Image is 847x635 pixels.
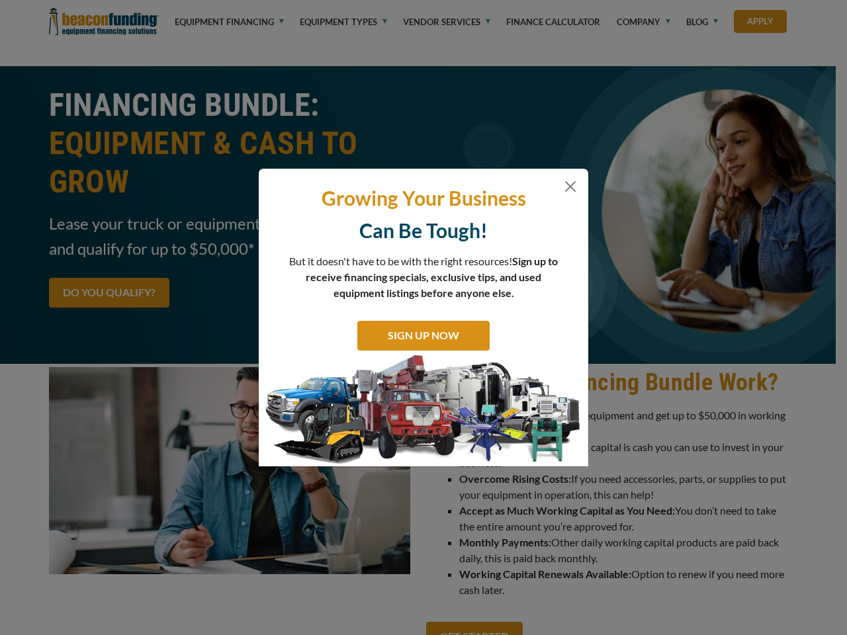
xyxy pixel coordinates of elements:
p: But it doesn't have to be with the right resources! [289,253,558,301]
p: Growing Your Business [269,185,578,211]
span: Sign up to receive financing specials, exclusive tips, and used equipment listings before anyone ... [306,255,558,299]
p: Can Be Tough! [269,218,578,243]
button: Close [562,179,578,194]
a: SIGN UP NOW [357,321,490,351]
img: subscribe-modal.jpg [259,354,588,466]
